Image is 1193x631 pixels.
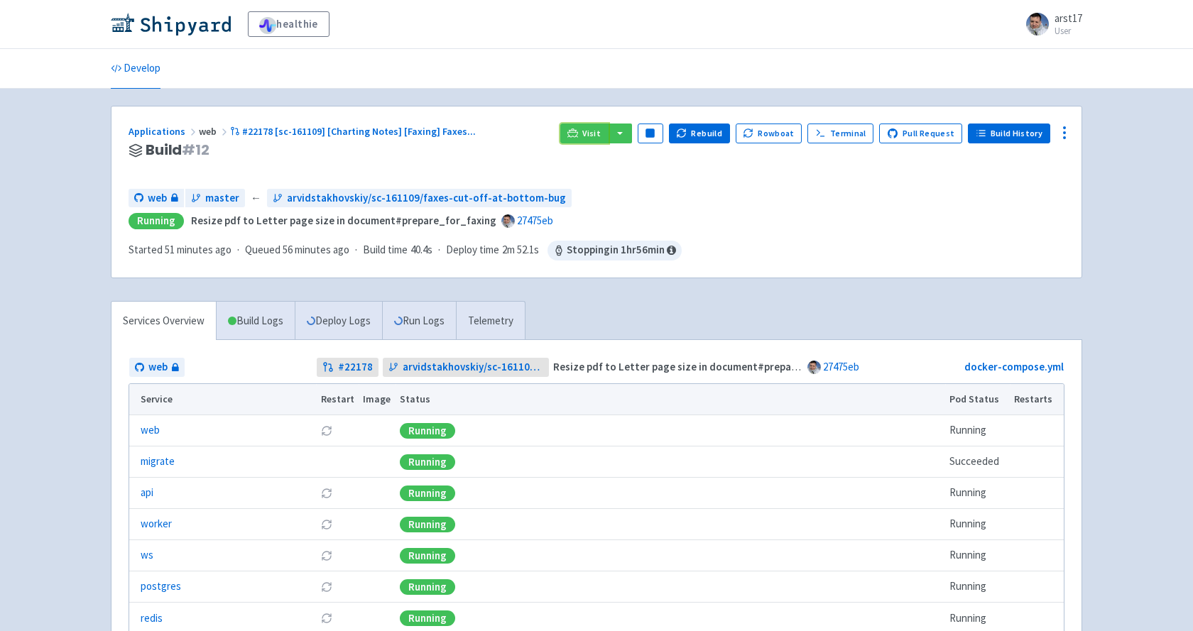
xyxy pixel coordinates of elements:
span: # 12 [182,140,209,160]
time: 56 minutes ago [283,243,349,256]
td: Running [945,540,1010,571]
button: Restart pod [321,550,332,561]
strong: # 22178 [338,359,373,375]
a: Applications [129,125,199,138]
button: Restart pod [321,488,332,499]
span: Visit [582,128,601,139]
td: Succeeded [945,446,1010,478]
div: Running [400,517,455,532]
span: master [205,190,239,207]
div: Running [129,213,184,229]
button: Rebuild [669,124,730,143]
a: Pull Request [879,124,962,143]
span: Stopping in 1 hr 56 min [548,241,682,260]
div: Running [400,579,455,595]
time: 51 minutes ago [165,243,231,256]
a: arvidstakhovskiy/sc-161109/faxes-cut-off-at-bottom-bug [267,189,572,208]
td: Running [945,415,1010,446]
img: Shipyard logo [111,13,231,35]
a: Services Overview [111,302,216,341]
span: 2m 52.1s [502,242,539,258]
a: Build Logs [217,302,295,341]
span: Build time [363,242,408,258]
button: Restart pod [321,581,332,593]
a: web [129,189,184,208]
a: 27475eb [823,360,859,373]
button: Pause [638,124,663,143]
a: worker [141,516,172,532]
a: web [141,422,160,439]
a: 27475eb [517,214,553,227]
span: arst17 [1055,11,1082,25]
th: Restart [316,384,359,415]
a: api [141,485,153,501]
span: Started [129,243,231,256]
a: #22178 [317,358,378,377]
a: #22178 [sc-161109] [Charting Notes] [Faxing] Faxes... [230,125,478,138]
div: Running [400,454,455,470]
span: Queued [245,243,349,256]
td: Running [945,478,1010,509]
a: migrate [141,454,175,470]
div: Running [400,610,455,626]
th: Image [359,384,396,415]
a: healthie [248,11,329,37]
button: Restart pod [321,519,332,530]
a: master [185,189,245,208]
a: web [129,358,185,377]
a: redis [141,610,163,627]
div: Running [400,485,455,501]
span: 40.4s [410,242,432,258]
span: web [199,125,230,138]
a: Run Logs [382,302,456,341]
strong: Resize pdf to Letter page size in document#prepare_for_faxing [191,214,496,227]
strong: Resize pdf to Letter page size in document#prepare_for_faxing [553,360,859,373]
a: Terminal [807,124,873,143]
a: Develop [111,49,160,89]
th: Service [129,384,316,415]
span: web [148,359,168,375]
span: #22178 [sc-161109] [Charting Notes] [Faxing] Faxes ... [242,125,476,138]
div: Running [400,548,455,564]
a: docker-compose.yml [964,360,1064,373]
a: Telemetry [456,302,525,341]
span: web [148,190,167,207]
span: arvidstakhovskiy/sc-161109/faxes-cut-off-at-bottom-bug [287,190,566,207]
a: arst17 User [1018,13,1082,35]
a: Deploy Logs [295,302,382,341]
a: Build History [968,124,1050,143]
button: Rowboat [736,124,802,143]
div: Running [400,423,455,439]
a: ws [141,547,153,564]
th: Pod Status [945,384,1010,415]
td: Running [945,509,1010,540]
th: Restarts [1010,384,1064,415]
span: ← [251,190,261,207]
a: postgres [141,578,181,595]
span: arvidstakhovskiy/sc-161109/faxes-cut-off-at-bottom-bug [403,359,544,375]
a: arvidstakhovskiy/sc-161109/faxes-cut-off-at-bottom-bug [383,358,550,377]
small: User [1055,26,1082,35]
a: Visit [560,124,609,143]
button: Restart pod [321,425,332,437]
button: Restart pod [321,613,332,624]
th: Status [396,384,945,415]
td: Running [945,571,1010,603]
div: · · · [129,241,682,260]
span: Deploy time [446,242,499,258]
span: Build [146,142,209,158]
